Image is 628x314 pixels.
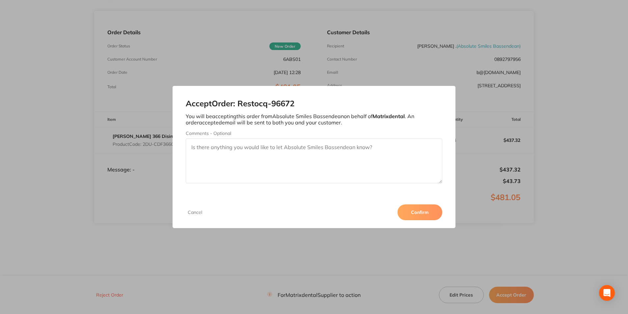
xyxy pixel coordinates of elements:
button: Cancel [186,209,204,215]
p: You will be accepting this order from Absolute Smiles Bassendean on behalf of . An order accepted... [186,113,442,125]
button: Confirm [397,204,442,220]
div: Open Intercom Messenger [599,285,615,301]
h2: Accept Order: Restocq- 96672 [186,99,442,108]
label: Comments - Optional [186,131,442,136]
b: Matrixdental [372,113,405,119]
